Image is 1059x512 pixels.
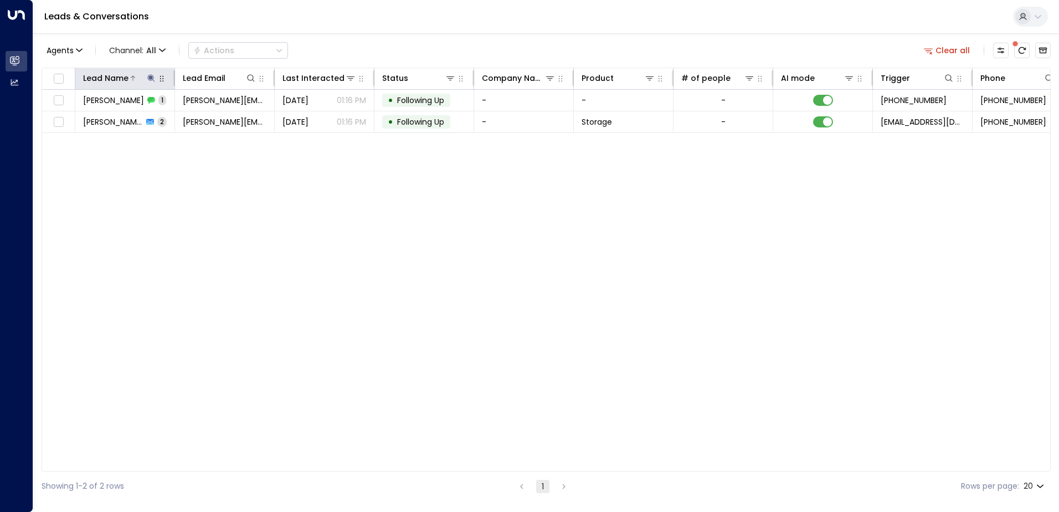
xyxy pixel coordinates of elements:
[183,116,266,127] span: najime@outlook.com
[382,71,408,85] div: Status
[881,71,954,85] div: Trigger
[536,480,549,493] button: page 1
[781,71,815,85] div: AI mode
[146,46,156,55] span: All
[980,71,1005,85] div: Phone
[42,480,124,492] div: Showing 1-2 of 2 rows
[337,95,366,106] p: 01:16 PM
[1035,43,1051,58] button: Archived Leads
[582,71,655,85] div: Product
[474,111,574,132] td: -
[961,480,1019,492] label: Rows per page:
[721,116,726,127] div: -
[881,116,964,127] span: leads@space-station.co.uk
[282,95,309,106] span: Aug 20, 2025
[382,71,456,85] div: Status
[881,95,947,106] span: +447792884576
[337,116,366,127] p: 01:16 PM
[574,90,674,111] td: -
[980,95,1046,106] span: +447792884576
[1024,478,1046,494] div: 20
[52,115,65,129] span: Toggle select row
[183,71,256,85] div: Lead Email
[388,112,393,131] div: •
[158,95,166,105] span: 1
[980,116,1046,127] span: +447792884576
[157,117,167,126] span: 2
[193,45,234,55] div: Actions
[282,116,309,127] span: Aug 19, 2025
[482,71,544,85] div: Company Name
[282,71,345,85] div: Last Interacted
[980,71,1055,85] div: Phone
[881,71,910,85] div: Trigger
[721,95,726,106] div: -
[993,43,1009,58] button: Customize
[482,71,556,85] div: Company Name
[1014,43,1030,58] span: There are new threads available. Refresh the grid to view the latest updates.
[44,10,149,23] a: Leads & Conversations
[474,90,574,111] td: -
[42,43,86,58] button: Agents
[188,42,288,59] button: Actions
[52,94,65,107] span: Toggle select row
[83,71,128,85] div: Lead Name
[781,71,855,85] div: AI mode
[105,43,170,58] button: Channel:All
[681,71,731,85] div: # of people
[282,71,356,85] div: Last Interacted
[183,95,266,106] span: najime@outlook.com
[397,116,444,127] span: Following Up
[105,43,170,58] span: Channel:
[515,479,571,493] nav: pagination navigation
[183,71,225,85] div: Lead Email
[388,91,393,110] div: •
[188,42,288,59] div: Button group with a nested menu
[83,95,144,106] span: Najime Yachou
[681,71,755,85] div: # of people
[52,72,65,86] span: Toggle select all
[582,116,612,127] span: Storage
[397,95,444,106] span: Following Up
[582,71,614,85] div: Product
[919,43,975,58] button: Clear all
[83,116,143,127] span: Najime Yachou
[83,71,157,85] div: Lead Name
[47,47,74,54] span: Agents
